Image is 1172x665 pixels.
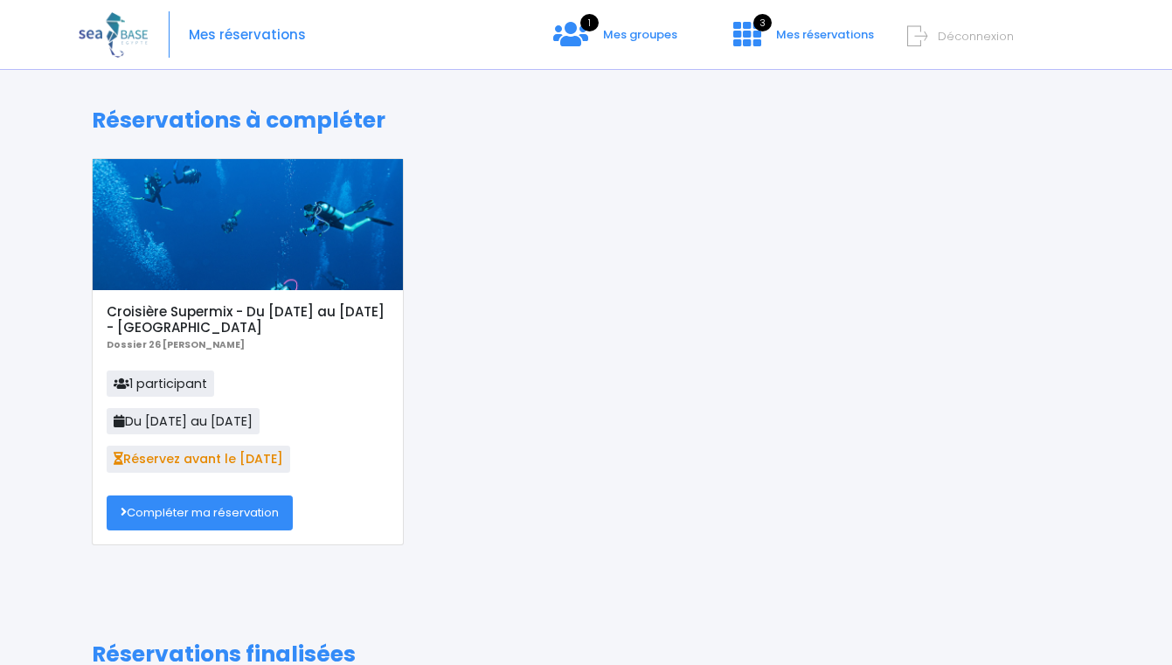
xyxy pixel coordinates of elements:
[539,32,691,49] a: 1 Mes groupes
[107,495,293,530] a: Compléter ma réservation
[719,32,884,49] a: 3 Mes réservations
[776,26,874,43] span: Mes réservations
[107,371,214,397] span: 1 participant
[580,14,599,31] span: 1
[107,408,260,434] span: Du [DATE] au [DATE]
[753,14,772,31] span: 3
[603,26,677,43] span: Mes groupes
[107,338,245,351] b: Dossier 26 [PERSON_NAME]
[107,304,388,336] h5: Croisière Supermix - Du [DATE] au [DATE] - [GEOGRAPHIC_DATA]
[938,28,1014,45] span: Déconnexion
[107,446,290,472] span: Réservez avant le [DATE]
[92,107,1080,134] h1: Réservations à compléter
